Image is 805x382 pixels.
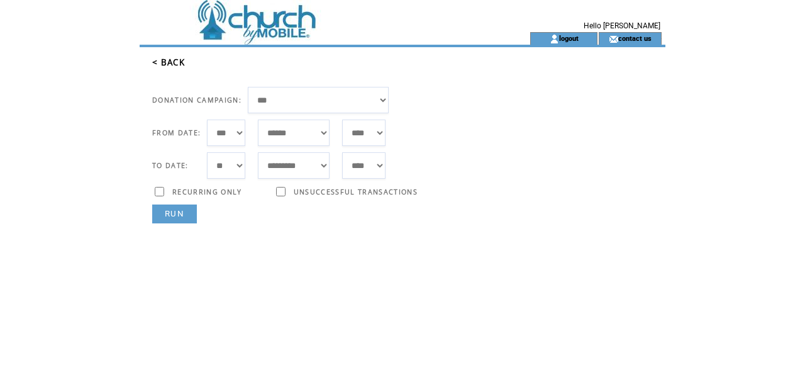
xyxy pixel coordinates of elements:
a: RUN [152,205,197,223]
a: logout [559,34,579,42]
span: TO DATE: [152,161,189,170]
a: contact us [618,34,652,42]
span: Hello [PERSON_NAME] [584,21,660,30]
span: UNSUCCESSFUL TRANSACTIONS [294,188,418,196]
span: RECURRING ONLY [172,188,242,196]
a: < BACK [152,57,185,68]
span: FROM DATE: [152,128,201,137]
img: contact_us_icon.gif [609,34,618,44]
span: DONATION CAMPAIGN: [152,96,241,104]
img: account_icon.gif [550,34,559,44]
